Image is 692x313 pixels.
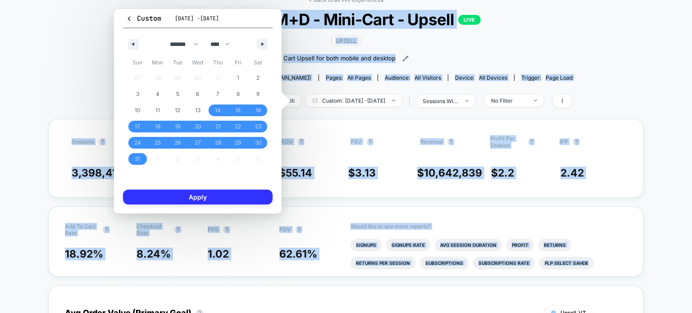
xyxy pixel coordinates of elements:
[255,135,261,151] span: 30
[136,86,139,102] span: 3
[208,135,228,151] button: 28
[208,102,228,118] button: 14
[560,167,584,179] span: 2.42
[473,257,535,269] li: Subscriptions Rate
[479,74,507,81] span: all devices
[223,226,230,233] button: ?
[195,118,201,135] span: 20
[195,135,201,151] span: 27
[148,102,168,118] button: 11
[148,55,168,70] span: Mon
[573,138,580,145] button: ?
[228,118,248,135] button: 22
[392,100,395,101] img: end
[286,167,312,179] span: 55.14
[215,118,221,135] span: 21
[491,167,514,179] span: $
[326,74,371,81] div: Pages:
[248,70,268,86] button: 2
[174,226,182,233] button: ?
[538,239,571,251] li: Returns
[215,102,221,118] span: 14
[155,135,161,151] span: 25
[123,190,273,204] button: Apply
[127,151,148,167] button: 31
[148,86,168,102] button: 4
[195,102,200,118] span: 13
[521,74,573,81] div: Trigger:
[175,102,180,118] span: 12
[490,135,524,149] span: Profit Per Session
[168,55,188,70] span: Tue
[448,74,514,81] span: Device:
[174,135,181,151] span: 26
[546,74,573,81] span: Page Load
[188,55,208,70] span: Wed
[72,167,123,179] span: 3,398,412
[126,14,161,23] span: Custom
[137,223,170,236] span: Checkout Rate
[176,86,179,102] span: 5
[296,226,303,233] button: ?
[228,86,248,102] button: 8
[420,138,443,145] span: Revenue
[248,118,268,135] button: 23
[208,226,219,233] span: PPS
[528,138,535,145] button: ?
[385,74,441,81] div: Audience:
[65,248,103,260] span: 18.92 %
[256,86,259,102] span: 9
[458,15,481,25] p: LIVE
[237,70,239,86] span: 1
[175,118,180,135] span: 19
[313,98,318,103] img: calendar
[351,223,627,230] p: Would like to see more reports?
[248,102,268,118] button: 16
[347,74,371,81] span: all pages
[216,86,219,102] span: 7
[72,138,94,145] span: Sessions
[237,86,240,102] span: 8
[208,55,228,70] span: Thu
[188,86,208,102] button: 6
[423,98,459,104] div: sessions with impression
[248,135,268,151] button: 30
[228,135,248,151] button: 29
[386,239,430,251] li: Signups Rate
[208,248,229,260] span: 1.02
[65,223,98,236] span: Add To Cart Rate
[168,102,188,118] button: 12
[103,226,110,233] button: ?
[228,102,248,118] button: 15
[188,135,208,151] button: 27
[351,138,362,145] span: PSV
[156,86,159,102] span: 4
[355,167,376,179] span: 3.13
[297,138,305,145] button: ?
[506,239,534,251] li: Profit
[235,102,241,118] span: 15
[235,118,241,135] span: 22
[168,118,188,135] button: 19
[127,102,148,118] button: 10
[127,86,148,102] button: 3
[148,118,168,135] button: 18
[127,135,148,151] button: 24
[228,70,248,86] button: 1
[168,86,188,102] button: 5
[235,135,241,151] span: 29
[348,167,376,179] span: $
[306,95,402,107] span: Custom: [DATE] - [DATE]
[256,70,259,86] span: 2
[248,55,268,70] span: Sat
[279,226,291,233] span: PDV
[420,257,469,269] li: Subscriptions
[127,118,148,135] button: 17
[351,257,415,269] li: Returns Per Session
[279,167,312,179] span: $
[188,118,208,135] button: 20
[155,102,160,118] span: 11
[155,118,160,135] span: 18
[424,167,482,179] span: 10,642,839
[127,55,148,70] span: Sun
